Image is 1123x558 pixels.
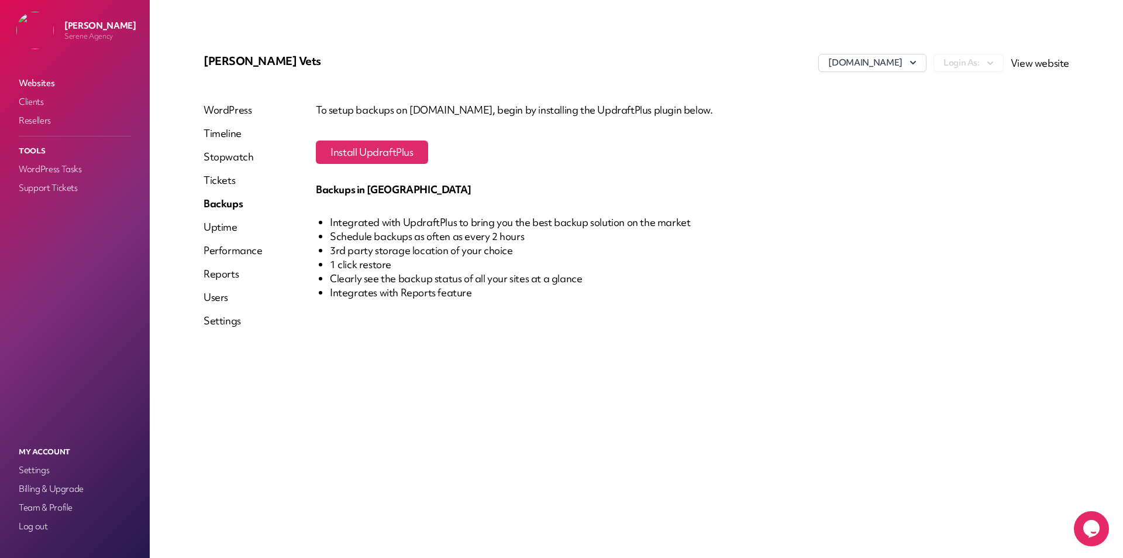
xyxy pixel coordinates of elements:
[204,197,263,211] a: Backups
[16,499,133,516] a: Team & Profile
[330,272,1069,286] li: Clearly see the backup status of all your sites at a glance
[16,462,133,478] a: Settings
[316,183,1069,197] div: Backups in [GEOGRAPHIC_DATA]
[204,103,263,117] a: WordPress
[204,54,492,68] p: [PERSON_NAME] Vets
[330,230,1069,244] li: Schedule backups as often as every 2 hours
[16,518,133,535] a: Log out
[204,244,263,258] a: Performance
[16,161,133,177] a: WordPress Tasks
[204,126,263,141] a: Timeline
[316,141,428,164] button: Install UpdraftPlus
[16,143,133,159] p: Tools
[204,220,263,234] a: Uptime
[16,94,133,110] a: Clients
[330,145,413,159] span: Install UpdraftPlus
[818,54,926,72] button: [DOMAIN_NAME]
[330,215,1069,230] li: Integrated with UpdraftPlus to bring you the best backup solution on the market
[64,20,136,32] p: [PERSON_NAME]
[16,180,133,196] a: Support Tickets
[1011,56,1069,70] a: View website
[16,444,133,460] p: My Account
[16,75,133,91] a: Websites
[330,244,1069,258] li: 3rd party storage location of your choice
[933,54,1004,72] button: Login As:
[16,112,133,129] a: Resellers
[16,481,133,497] a: Billing & Upgrade
[204,290,263,304] a: Users
[330,286,1069,300] li: Integrates with Reports feature
[64,32,136,41] p: Serene Agency
[316,103,1069,117] p: To setup backups on [DOMAIN_NAME], begin by installing the UpdraftPlus plugin below.
[330,258,1069,272] li: 1 click restore
[204,314,263,328] a: Settings
[204,173,263,187] a: Tickets
[1074,511,1111,546] iframe: chat widget
[204,150,263,164] a: Stopwatch
[204,267,263,281] a: Reports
